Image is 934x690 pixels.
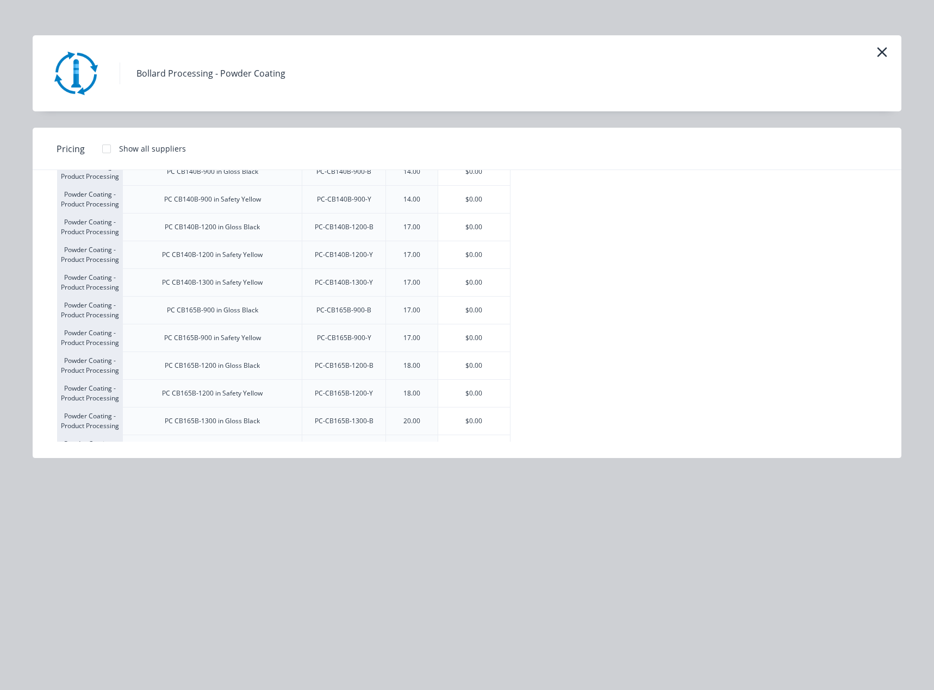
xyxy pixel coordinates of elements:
div: 17.00 [403,305,420,315]
div: $0.00 [438,435,510,462]
div: Show all suppliers [119,143,186,154]
div: PC-CB140B-900-Y [317,195,371,204]
span: Pricing [57,142,85,155]
div: $0.00 [438,407,510,435]
div: Powder Coating - Product Processing [57,268,122,296]
div: 17.00 [403,222,420,232]
div: $0.00 [438,214,510,241]
div: PC CB140B-900 in Gloss Black [167,167,258,177]
div: PC-CB165B-900-Y [317,333,371,343]
div: PC-CB165B-900-B [316,305,371,315]
div: $0.00 [438,186,510,213]
div: Bollard Processing - Powder Coating [136,67,285,80]
div: Powder Coating - Product Processing [57,324,122,352]
div: PC CB140B-1300 in Safety Yellow [162,278,263,287]
div: 20.00 [403,416,420,426]
div: $0.00 [438,352,510,379]
div: 14.00 [403,195,420,204]
div: 17.00 [403,278,420,287]
div: 18.00 [403,388,420,398]
div: PC-CB140B-900-B [316,167,371,177]
div: Powder Coating - Product Processing [57,185,122,213]
div: $0.00 [438,380,510,407]
div: Powder Coating - Product Processing [57,296,122,324]
div: PC CB165B-1300 in Gloss Black [165,416,260,426]
div: PC-CB140B-1200-Y [315,250,373,260]
div: Powder Coating - Product Processing [57,352,122,379]
div: Powder Coating - Product Processing [57,213,122,241]
div: PC-CB140B-1300-Y [315,278,373,287]
div: PC CB165B-900 in Gloss Black [167,305,258,315]
div: $0.00 [438,297,510,324]
div: $0.00 [438,269,510,296]
div: Powder Coating - Product Processing [57,241,122,268]
div: 17.00 [403,250,420,260]
div: PC-CB140B-1200-B [315,222,373,232]
div: $0.00 [438,158,510,185]
div: 18.00 [403,361,420,371]
div: Powder Coating - Product Processing [57,158,122,185]
div: Powder Coating - Product Processing [57,435,122,462]
img: Bollard Processing - Powder Coating [49,46,103,101]
div: $0.00 [438,324,510,352]
div: $0.00 [438,241,510,268]
div: 17.00 [403,333,420,343]
div: PC CB165B-1200 in Gloss Black [165,361,260,371]
div: PC-CB165B-1200-B [315,361,373,371]
div: Powder Coating - Product Processing [57,407,122,435]
div: PC CB140B-1200 in Gloss Black [165,222,260,232]
div: PC CB140B-1200 in Safety Yellow [162,250,263,260]
div: Powder Coating - Product Processing [57,379,122,407]
div: 14.00 [403,167,420,177]
div: PC CB165B-1200 in Safety Yellow [162,388,263,398]
div: PC-CB165B-1200-Y [315,388,373,398]
div: PC CB165B-900 in Safety Yellow [164,333,261,343]
div: PC-CB165B-1300-B [315,416,373,426]
div: PC CB140B-900 in Safety Yellow [164,195,261,204]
